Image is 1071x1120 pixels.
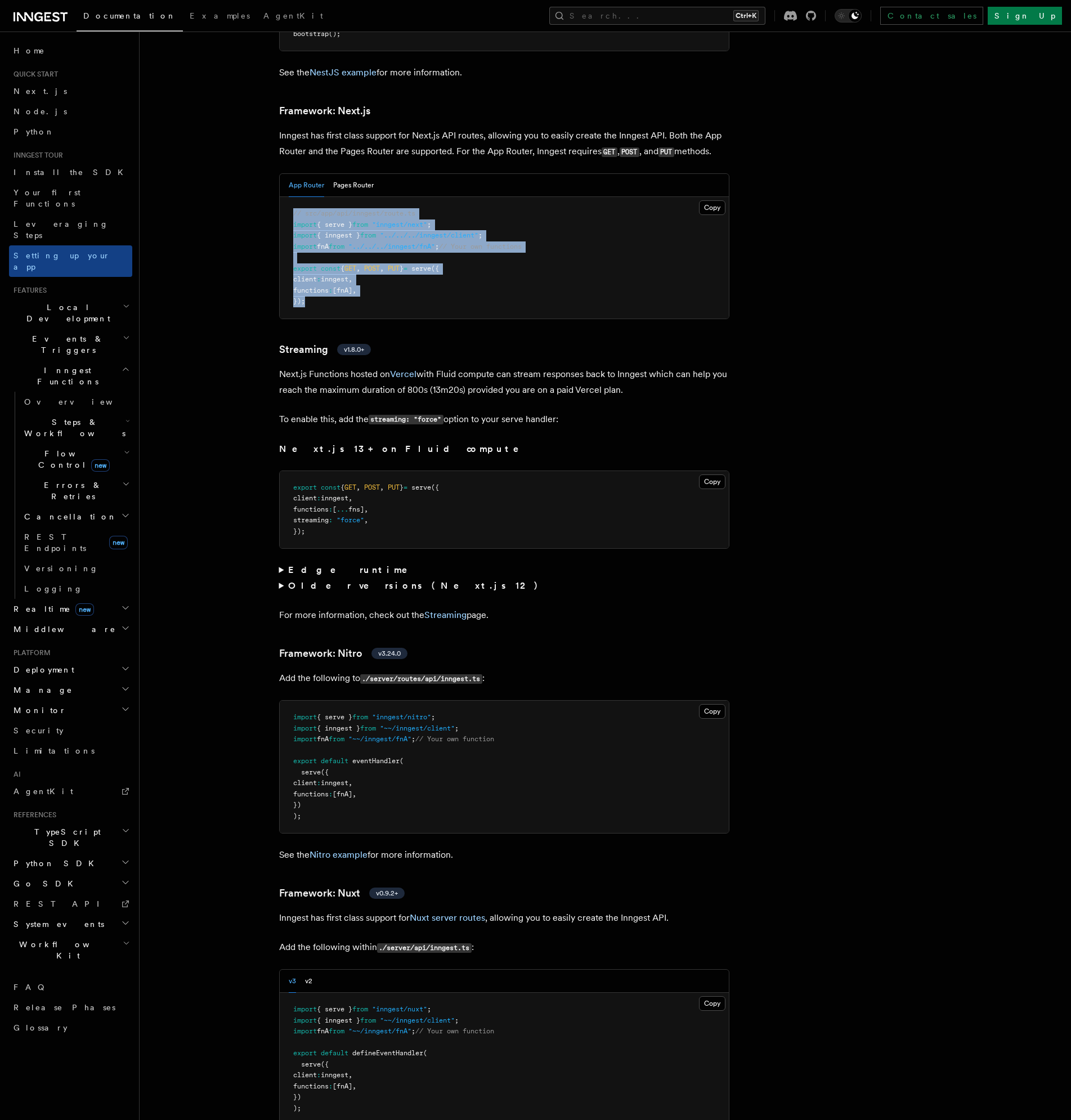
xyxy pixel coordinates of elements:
a: REST Endpointsnew [20,527,132,558]
span: Home [14,45,45,56]
a: Security [9,720,132,741]
a: Glossary [9,1018,132,1038]
button: Python SDK [9,853,132,873]
span: Security [14,726,64,735]
code: ./server/api/inngest.ts [377,943,472,953]
span: Documentation [83,11,176,20]
a: Framework: Nitrov3.24.0 [279,646,407,661]
a: Examples [183,3,257,30]
span: [ [333,505,337,513]
span: REST API [14,899,109,908]
span: , [380,265,384,272]
span: : [329,516,333,524]
span: client [293,275,317,283]
span: Events & Triggers [9,333,123,356]
a: Nuxt server routes [410,912,485,923]
span: Logging [24,584,83,593]
span: Examples [190,11,250,20]
span: Limitations [14,746,95,755]
span: "../../../inngest/client" [380,231,478,239]
span: default [321,757,348,765]
button: Realtimenew [9,599,132,619]
span: ({ [321,768,329,776]
span: export [293,1049,317,1057]
button: Inngest Functions [9,360,132,392]
span: ; [478,231,482,239]
span: from [329,735,344,743]
span: System events [9,919,104,930]
span: : [317,1071,321,1079]
span: [fnA] [333,286,352,294]
span: GET [344,483,356,491]
span: from [360,724,376,732]
span: , [348,494,352,502]
span: default [321,1049,348,1057]
span: const [321,265,340,272]
a: REST API [9,894,132,914]
span: : [317,494,321,502]
span: Go SDK [9,878,80,889]
span: new [91,459,110,472]
span: "~~/inngest/fnA" [348,1027,411,1035]
span: , [348,779,352,787]
span: Flow Control [20,448,124,471]
span: from [352,713,368,721]
span: AgentKit [263,11,323,20]
p: Add the following within : [279,939,729,956]
button: Copy [699,704,725,719]
span: serve [301,768,321,776]
span: Next.js [14,87,67,96]
span: client [293,779,317,787]
span: ); [293,812,301,820]
a: Next.js [9,81,132,101]
span: Features [9,286,47,295]
span: "~~/inngest/client" [380,1016,455,1024]
span: Setting up your app [14,251,110,271]
span: : [329,286,333,294]
span: functions [293,505,329,513]
a: Contact sales [880,7,983,25]
span: TypeScript SDK [9,826,122,849]
span: Middleware [9,624,116,635]
span: export [293,483,317,491]
button: Steps & Workflows [20,412,132,443]
span: v0.9.2+ [376,889,398,898]
span: { serve } [317,1005,352,1013]
a: NestJS example [310,67,377,78]
span: import [293,231,317,239]
span: Platform [9,648,51,657]
span: Cancellation [20,511,117,522]
span: Versioning [24,564,98,573]
summary: Older versions (Next.js 12) [279,578,729,594]
span: import [293,713,317,721]
span: fns] [348,505,364,513]
span: functions [293,286,329,294]
strong: Edge runtime [288,565,423,575]
span: from [352,1005,368,1013]
span: , [348,275,352,283]
a: Setting up your app [9,245,132,277]
span: , [352,1082,356,1090]
span: Glossary [14,1023,68,1032]
span: ; [427,221,431,229]
a: Home [9,41,132,61]
span: } [400,483,404,491]
span: PUT [388,265,400,272]
span: , [364,505,368,513]
p: Inngest has first class support for , allowing you to easily create the Inngest API. [279,910,729,926]
span: , [380,483,384,491]
button: v2 [305,970,312,993]
span: Release Phases [14,1003,115,1012]
span: bootstrap [293,30,329,38]
span: Leveraging Steps [14,219,109,240]
span: inngest [321,1071,348,1079]
span: v3.24.0 [378,649,401,658]
span: } [400,265,404,272]
span: { serve } [317,713,352,721]
span: (); [329,30,340,38]
a: Python [9,122,132,142]
button: Copy [699,474,725,489]
span: import [293,1005,317,1013]
span: fnA [317,243,329,250]
span: from [329,1027,344,1035]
